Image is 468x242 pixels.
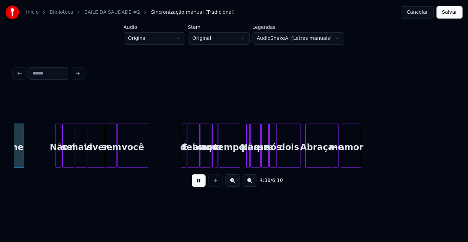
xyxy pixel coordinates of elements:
img: youka [5,5,19,19]
label: Stem [188,25,250,30]
a: BAILE DA SAUDADE #2 [84,9,140,16]
nav: breadcrumb [26,9,235,16]
label: Áudio [124,25,185,30]
span: 4:38 [260,177,270,184]
button: Salvar [436,6,463,19]
a: Início [26,9,39,16]
span: Sincronização manual (Tradicional) [151,9,235,16]
button: Cancelar [401,6,434,19]
span: 6:10 [272,177,283,184]
label: Legendas [253,25,345,30]
a: Biblioteca [50,9,73,16]
div: / [260,177,276,184]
